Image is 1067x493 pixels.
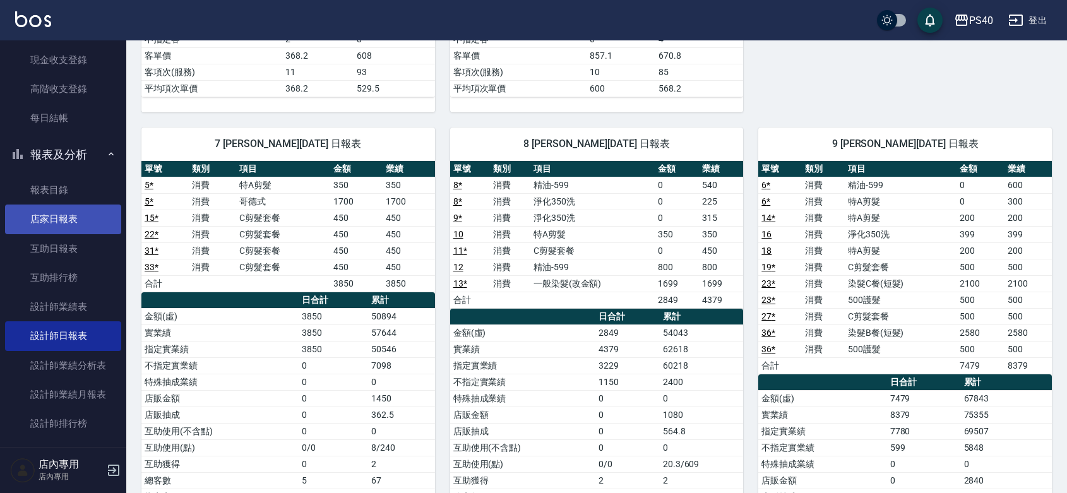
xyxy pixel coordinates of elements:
td: 實業績 [141,324,299,341]
td: 消費 [490,210,530,226]
td: 消費 [189,177,236,193]
td: 500護髮 [845,341,957,357]
td: 合計 [758,357,801,374]
td: 11 [282,64,354,80]
td: 2849 [655,292,699,308]
td: 1700 [330,193,383,210]
td: 450 [330,242,383,259]
td: 3850 [299,308,368,324]
td: 600 [587,80,656,97]
td: 平均項次單價 [141,80,282,97]
td: 消費 [189,226,236,242]
img: Logo [15,11,51,27]
td: 店販金額 [141,390,299,407]
td: 合計 [450,292,491,308]
button: save [917,8,943,33]
td: 0 [961,456,1052,472]
td: 客單價 [450,47,587,64]
td: 7780 [887,423,961,439]
td: 互助使用(不含點) [141,423,299,439]
div: PS40 [969,13,993,28]
td: 消費 [490,259,530,275]
td: 93 [354,64,434,80]
td: 69507 [961,423,1052,439]
td: 500 [1004,292,1052,308]
td: 800 [699,259,743,275]
td: 2580 [1004,324,1052,341]
td: 399 [957,226,1004,242]
td: 淨化350洗 [530,193,655,210]
button: 登出 [1003,9,1052,32]
td: 消費 [802,210,845,226]
td: 2100 [957,275,1004,292]
td: 200 [1004,242,1052,259]
td: 568.2 [655,80,743,97]
td: 1080 [660,407,744,423]
td: 消費 [189,210,236,226]
td: 消費 [802,308,845,324]
td: 50894 [368,308,435,324]
td: 不指定實業績 [758,439,886,456]
td: 1699 [655,275,699,292]
td: 8379 [887,407,961,423]
td: 500 [1004,308,1052,324]
td: 350 [330,177,383,193]
a: 高階收支登錄 [5,74,121,104]
th: 類別 [802,161,845,177]
a: 設計師業績表 [5,292,121,321]
td: 店販金額 [450,407,595,423]
td: 857.1 [587,47,656,64]
td: 特殊抽成業績 [141,374,299,390]
td: 7479 [957,357,1004,374]
span: 8 [PERSON_NAME][DATE] 日報表 [465,138,729,150]
td: 0 [655,210,699,226]
td: 225 [699,193,743,210]
td: 2849 [595,324,660,341]
a: 18 [761,246,772,256]
button: 報表及分析 [5,138,121,171]
td: 50546 [368,341,435,357]
td: 350 [655,226,699,242]
td: 599 [887,439,961,456]
a: 設計師排行榜 [5,409,121,438]
td: 0 [299,456,368,472]
td: 0 [957,177,1004,193]
a: 店家日報表 [5,205,121,234]
td: 特A剪髮 [845,210,957,226]
td: 2400 [660,374,744,390]
td: C剪髮套餐 [236,259,330,275]
th: 金額 [957,161,1004,177]
td: 精油-599 [845,177,957,193]
td: 指定實業績 [450,357,595,374]
td: 互助獲得 [450,472,595,489]
td: 0 [299,407,368,423]
td: 450 [699,242,743,259]
td: 4379 [595,341,660,357]
td: 0 [595,390,660,407]
td: 0 [655,177,699,193]
td: 450 [383,242,435,259]
td: 0 [660,390,744,407]
td: 540 [699,177,743,193]
th: 單號 [141,161,189,177]
td: 368.2 [282,80,354,97]
td: 0/0 [595,456,660,472]
td: 57644 [368,324,435,341]
td: 2 [368,456,435,472]
td: 消費 [490,193,530,210]
span: 7 [PERSON_NAME][DATE] 日報表 [157,138,420,150]
td: 670.8 [655,47,743,64]
th: 金額 [330,161,383,177]
th: 單號 [758,161,801,177]
td: 8/240 [368,439,435,456]
td: 362.5 [368,407,435,423]
td: 450 [383,210,435,226]
td: 哥德式 [236,193,330,210]
h5: 店內專用 [39,458,103,471]
td: 客項次(服務) [450,64,587,80]
th: 項目 [530,161,655,177]
td: 450 [383,259,435,275]
td: 特殊抽成業績 [450,390,595,407]
td: 店販抽成 [141,407,299,423]
td: 500護髮 [845,292,957,308]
